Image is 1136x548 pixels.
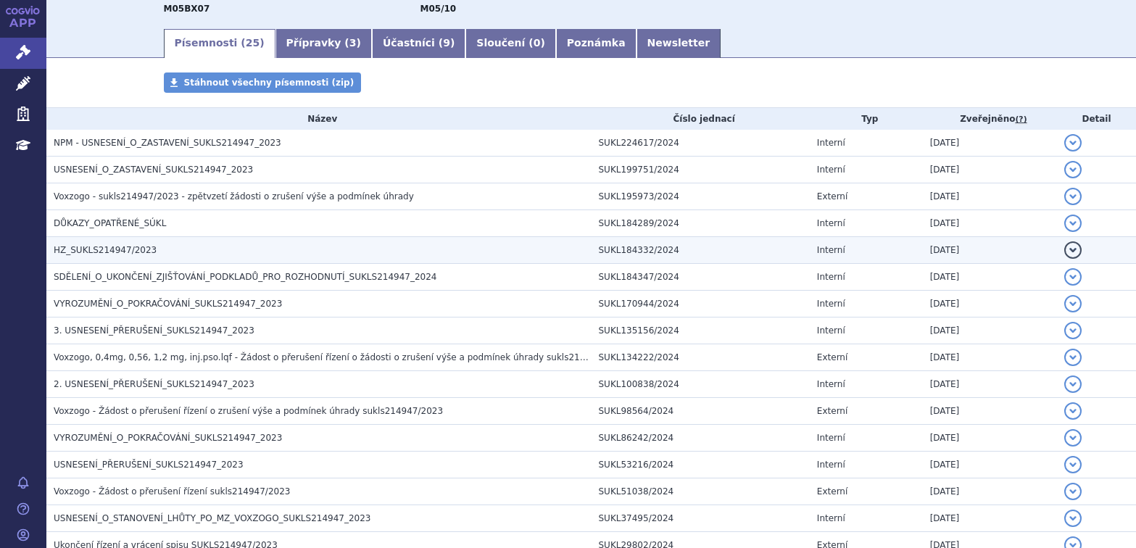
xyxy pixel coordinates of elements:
a: Stáhnout všechny písemnosti (zip) [164,72,362,93]
span: 0 [534,37,541,49]
td: [DATE] [923,452,1057,478]
td: SUKL100838/2024 [592,371,810,398]
span: Stáhnout všechny písemnosti (zip) [184,78,355,88]
button: detail [1064,295,1082,312]
span: 25 [246,37,260,49]
td: [DATE] [923,264,1057,291]
td: [DATE] [923,157,1057,183]
td: SUKL51038/2024 [592,478,810,505]
span: Externí [817,352,847,362]
span: Interní [817,379,845,389]
span: Interní [817,513,845,523]
td: [DATE] [923,478,1057,505]
td: [DATE] [923,183,1057,210]
button: detail [1064,349,1082,366]
td: SUKL134222/2024 [592,344,810,371]
strong: VOSORITID [164,4,210,14]
button: detail [1064,134,1082,151]
a: Písemnosti (25) [164,29,275,58]
td: SUKL170944/2024 [592,291,810,317]
td: [DATE] [923,317,1057,344]
span: USNESENÍ_PŘERUŠENÍ_SUKLS214947_2023 [54,460,244,470]
span: Externí [817,406,847,416]
td: [DATE] [923,344,1057,371]
button: detail [1064,483,1082,500]
span: Interní [817,325,845,336]
td: SUKL184332/2024 [592,237,810,264]
td: [DATE] [923,425,1057,452]
strong: jiná léčiva ovlivňující stavbu a mineralizaci kosti [420,4,457,14]
span: VYROZUMĚNÍ_O_POKRAČOVÁNÍ_SUKLS214947_2023 [54,299,282,309]
span: Voxzogo - sukls214947/2023 - zpětvzetí žádosti o zrušení výše a podmínek úhrady [54,191,414,202]
span: Interní [817,245,845,255]
td: SUKL184347/2024 [592,264,810,291]
td: SUKL53216/2024 [592,452,810,478]
span: 9 [443,37,450,49]
button: detail [1064,215,1082,232]
a: Sloučení (0) [465,29,555,58]
span: USNESENÍ_O_ZASTAVENÍ_SUKLS214947_2023 [54,165,253,175]
span: HZ_SUKLS214947/2023 [54,245,157,255]
button: detail [1064,375,1082,393]
span: NPM - USNESENÍ_O_ZASTAVENÍ_SUKLS214947_2023 [54,138,281,148]
td: SUKL199751/2024 [592,157,810,183]
span: Voxzogo, 0,4mg, 0,56, 1,2 mg, inj.pso.lqf - Žádost o přerušení řízení o žádosti o zrušení výše a ... [54,352,627,362]
span: Interní [817,165,845,175]
td: SUKL195973/2024 [592,183,810,210]
span: DŮKAZY_OPATŘENÉ_SÚKL [54,218,166,228]
th: Detail [1057,108,1136,130]
span: VYROZUMĚNÍ_O_POKRAČOVÁNÍ_SUKLS214947_2023 [54,433,282,443]
th: Název [46,108,592,130]
span: Interní [817,138,845,148]
th: Číslo jednací [592,108,810,130]
td: [DATE] [923,291,1057,317]
span: Interní [817,433,845,443]
td: [DATE] [923,505,1057,532]
td: SUKL86242/2024 [592,425,810,452]
td: SUKL184289/2024 [592,210,810,237]
button: detail [1064,322,1082,339]
abbr: (?) [1015,115,1027,125]
a: Poznámka [556,29,637,58]
button: detail [1064,456,1082,473]
td: [DATE] [923,237,1057,264]
span: 2. USNESENÍ_PŘERUŠENÍ_SUKLS214947_2023 [54,379,254,389]
span: Interní [817,218,845,228]
span: Voxzogo - Žádost o přerušení řízení o zrušení výše a podmínek úhrady sukls214947/2023 [54,406,443,416]
td: SUKL135156/2024 [592,317,810,344]
th: Zveřejněno [923,108,1057,130]
button: detail [1064,161,1082,178]
span: 3. USNESENÍ_PŘERUŠENÍ_SUKLS214947_2023 [54,325,254,336]
button: detail [1064,188,1082,205]
span: 3 [349,37,357,49]
a: Účastníci (9) [372,29,465,58]
span: Interní [817,272,845,282]
td: [DATE] [923,210,1057,237]
span: Externí [817,191,847,202]
button: detail [1064,241,1082,259]
td: SUKL224617/2024 [592,130,810,157]
th: Typ [810,108,923,130]
td: [DATE] [923,398,1057,425]
button: detail [1064,510,1082,527]
td: [DATE] [923,371,1057,398]
span: Interní [817,460,845,470]
td: SUKL37495/2024 [592,505,810,532]
button: detail [1064,402,1082,420]
button: detail [1064,268,1082,286]
td: [DATE] [923,130,1057,157]
td: SUKL98564/2024 [592,398,810,425]
span: SDĚLENÍ_O_UKONČENÍ_ZJIŠŤOVÁNÍ_PODKLADŮ_PRO_ROZHODNUTÍ_SUKLS214947_2024 [54,272,436,282]
button: detail [1064,429,1082,447]
span: Voxzogo - Žádost o přerušení řízení sukls214947/2023 [54,486,290,497]
span: Interní [817,299,845,309]
a: Přípravky (3) [275,29,372,58]
a: Newsletter [637,29,721,58]
span: USNESENÍ_O_STANOVENÍ_LHŮTY_PO_MZ_VOXZOGO_SUKLS214947_2023 [54,513,371,523]
span: Externí [817,486,847,497]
